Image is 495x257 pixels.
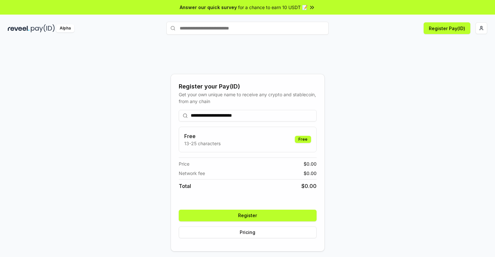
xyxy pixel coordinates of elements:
[8,24,30,32] img: reveel_dark
[184,140,221,147] p: 13-25 characters
[304,170,317,177] span: $ 0.00
[301,182,317,190] span: $ 0.00
[179,160,189,167] span: Price
[180,4,237,11] span: Answer our quick survey
[56,24,74,32] div: Alpha
[179,227,317,238] button: Pricing
[179,91,317,105] div: Get your own unique name to receive any crypto and stablecoin, from any chain
[304,160,317,167] span: $ 0.00
[184,132,221,140] h3: Free
[31,24,55,32] img: pay_id
[179,210,317,221] button: Register
[179,182,191,190] span: Total
[424,22,470,34] button: Register Pay(ID)
[295,136,311,143] div: Free
[179,170,205,177] span: Network fee
[179,82,317,91] div: Register your Pay(ID)
[238,4,308,11] span: for a chance to earn 10 USDT 📝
